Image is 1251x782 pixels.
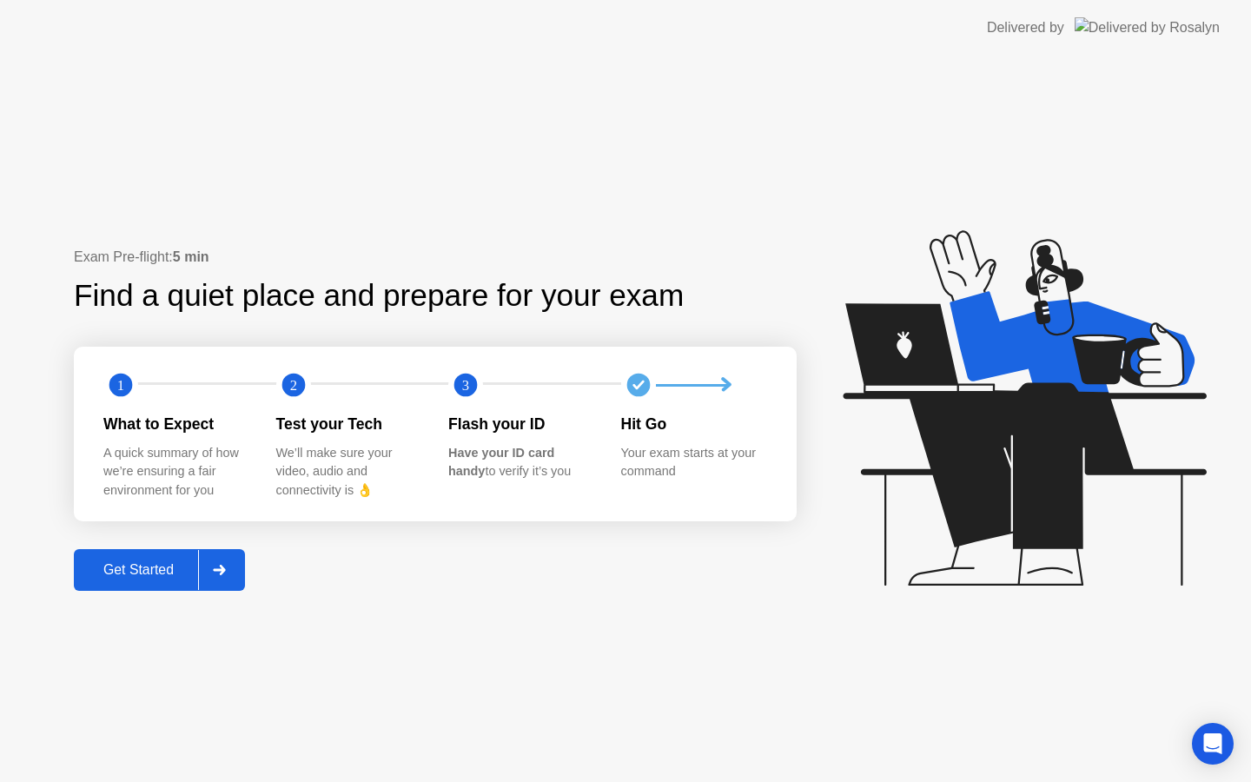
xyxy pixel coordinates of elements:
[74,549,245,591] button: Get Started
[448,446,554,479] b: Have your ID card handy
[987,17,1064,38] div: Delivered by
[117,377,124,394] text: 1
[173,249,209,264] b: 5 min
[621,413,766,435] div: Hit Go
[1192,723,1234,765] div: Open Intercom Messenger
[462,377,469,394] text: 3
[1075,17,1220,37] img: Delivered by Rosalyn
[448,444,593,481] div: to verify it’s you
[276,444,421,500] div: We’ll make sure your video, audio and connectivity is 👌
[289,377,296,394] text: 2
[448,413,593,435] div: Flash your ID
[79,562,198,578] div: Get Started
[276,413,421,435] div: Test your Tech
[103,413,248,435] div: What to Expect
[103,444,248,500] div: A quick summary of how we’re ensuring a fair environment for you
[621,444,766,481] div: Your exam starts at your command
[74,273,686,319] div: Find a quiet place and prepare for your exam
[74,247,797,268] div: Exam Pre-flight:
